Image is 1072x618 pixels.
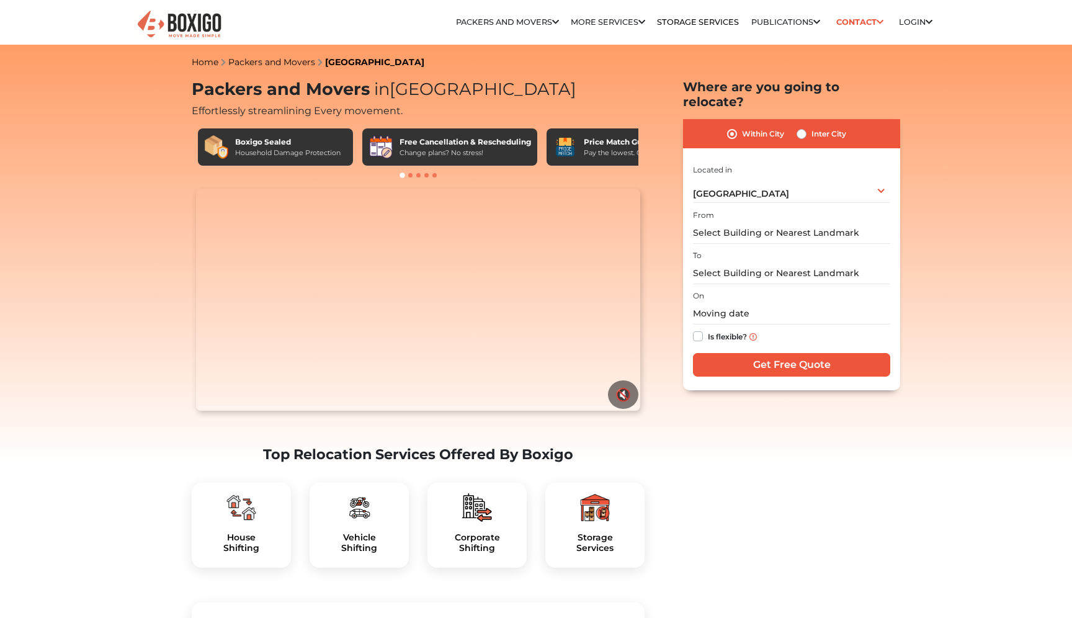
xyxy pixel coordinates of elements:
label: From [693,210,714,221]
input: Select Building or Nearest Landmark [693,262,890,284]
div: Pay the lowest. Guaranteed! [584,148,678,158]
div: Boxigo Sealed [235,137,341,148]
video: Your browser does not support the video tag. [196,189,640,411]
span: Effortlessly streamlining Every movement. [192,105,403,117]
span: [GEOGRAPHIC_DATA] [693,188,789,199]
h5: Storage Services [555,532,635,553]
a: VehicleShifting [319,532,399,553]
img: Price Match Guarantee [553,135,578,159]
img: boxigo_packers_and_movers_plan [462,493,492,522]
img: boxigo_packers_and_movers_plan [226,493,256,522]
img: boxigo_packers_and_movers_plan [580,493,610,522]
a: More services [571,17,645,27]
a: Contact [832,12,887,32]
div: Free Cancellation & Rescheduling [400,137,531,148]
label: On [693,290,704,302]
input: Get Free Quote [693,353,890,377]
a: StorageServices [555,532,635,553]
label: Is flexible? [708,329,747,342]
h2: Where are you going to relocate? [683,79,900,109]
button: 🔇 [608,380,638,409]
a: Publications [751,17,820,27]
h2: Top Relocation Services Offered By Boxigo [192,446,645,463]
div: Change plans? No stress! [400,148,531,158]
h1: Packers and Movers [192,79,645,100]
label: Within City [742,127,784,141]
a: Home [192,56,218,68]
h5: Corporate Shifting [437,532,517,553]
div: Price Match Guarantee [584,137,678,148]
img: Boxigo [136,9,223,40]
img: Boxigo Sealed [204,135,229,159]
h5: House Shifting [202,532,281,553]
a: Packers and Movers [456,17,559,27]
input: Moving date [693,303,890,325]
img: boxigo_packers_and_movers_plan [344,493,374,522]
label: To [693,250,702,261]
div: Household Damage Protection [235,148,341,158]
a: [GEOGRAPHIC_DATA] [325,56,424,68]
img: info [749,333,757,341]
input: Select Building or Nearest Landmark [693,222,890,244]
h5: Vehicle Shifting [319,532,399,553]
label: Inter City [811,127,846,141]
a: Packers and Movers [228,56,315,68]
a: HouseShifting [202,532,281,553]
span: [GEOGRAPHIC_DATA] [370,79,576,99]
a: Storage Services [657,17,739,27]
label: Located in [693,164,732,176]
a: CorporateShifting [437,532,517,553]
a: Login [899,17,932,27]
img: Free Cancellation & Rescheduling [368,135,393,159]
span: in [374,79,390,99]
